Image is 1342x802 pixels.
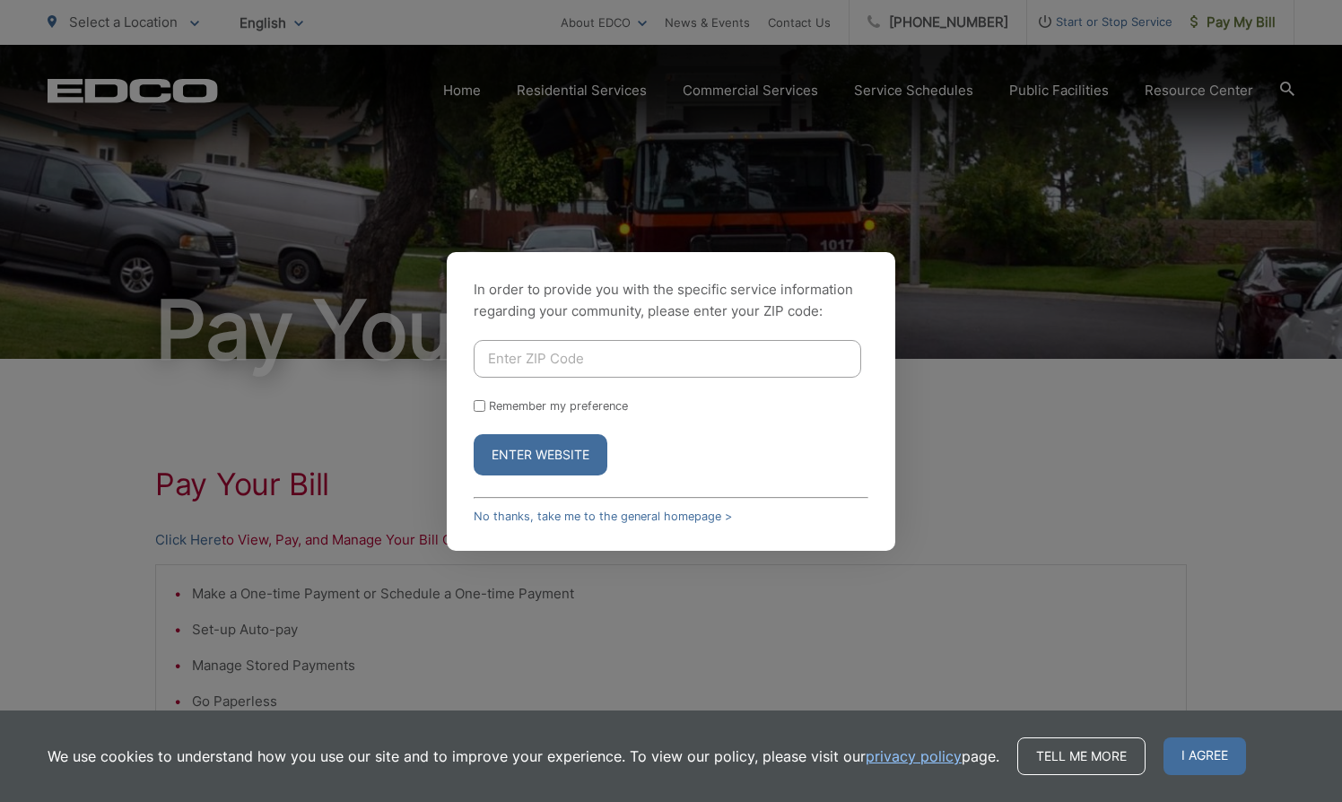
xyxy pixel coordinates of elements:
p: We use cookies to understand how you use our site and to improve your experience. To view our pol... [48,745,999,767]
p: In order to provide you with the specific service information regarding your community, please en... [474,279,868,322]
a: No thanks, take me to the general homepage > [474,510,732,523]
input: Enter ZIP Code [474,340,861,378]
a: privacy policy [866,745,962,767]
button: Enter Website [474,434,607,475]
a: Tell me more [1017,737,1146,775]
span: I agree [1163,737,1246,775]
label: Remember my preference [489,399,628,413]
